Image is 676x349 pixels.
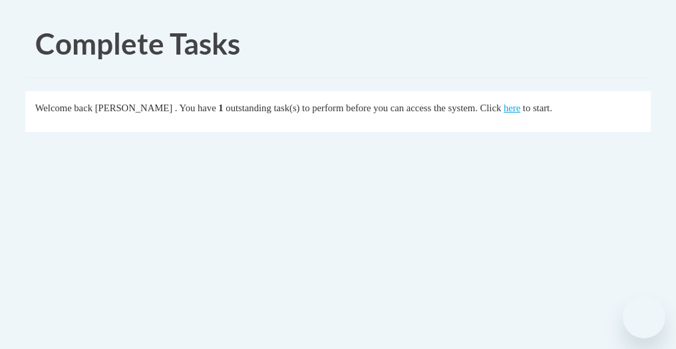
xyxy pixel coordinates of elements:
[95,103,172,113] span: [PERSON_NAME]
[523,103,552,113] span: to start.
[623,296,665,338] iframe: Button to launch messaging window
[35,103,92,113] span: Welcome back
[218,103,223,113] span: 1
[35,26,240,61] span: Complete Tasks
[175,103,216,113] span: . You have
[226,103,501,113] span: outstanding task(s) to perform before you can access the system. Click
[504,103,520,113] a: here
